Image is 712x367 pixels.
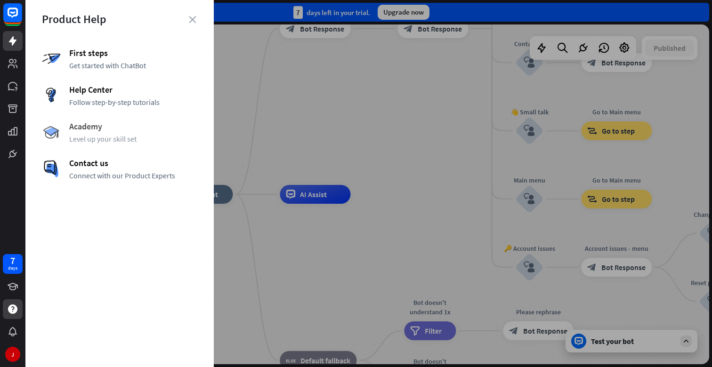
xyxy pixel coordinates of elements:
span: Contact us [69,158,197,168]
div: 7 [10,256,15,265]
div: J [5,347,20,362]
div: days [8,265,17,271]
div: Product Help [42,12,197,26]
span: First steps [69,48,197,58]
span: Academy [69,121,197,132]
span: Follow step-by-step tutorials [69,97,197,107]
a: 7 days [3,254,23,274]
span: Level up your skill set [69,134,197,144]
span: Help Center [69,84,197,95]
i: close [189,16,196,23]
span: Get started with ChatBot [69,61,197,70]
span: Connect with our Product Experts [69,171,197,180]
button: Open LiveChat chat widget [8,4,36,32]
